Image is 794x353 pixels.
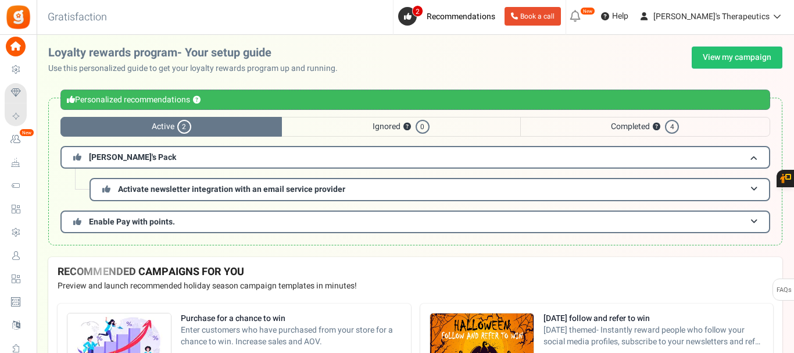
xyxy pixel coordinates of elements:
[692,47,782,69] a: View my campaign
[89,216,175,228] span: Enable Pay with points.
[193,97,201,104] button: ?
[177,120,191,134] span: 2
[282,117,520,137] span: Ignored
[5,4,31,30] img: Gratisfaction
[653,10,770,23] span: [PERSON_NAME]'s Therapeutics
[665,120,679,134] span: 4
[427,10,495,23] span: Recommendations
[5,130,31,149] a: New
[48,47,347,59] h2: Loyalty rewards program- Your setup guide
[58,266,773,278] h4: RECOMMENDED CAMPAIGNS FOR YOU
[776,279,792,301] span: FAQs
[181,325,402,348] span: Enter customers who have purchased from your store for a chance to win. Increase sales and AOV.
[58,280,773,292] p: Preview and launch recommended holiday season campaign templates in minutes!
[398,7,500,26] a: 2 Recommendations
[89,151,176,163] span: [PERSON_NAME]'s Pack
[543,313,764,325] strong: [DATE] follow and refer to win
[520,117,770,137] span: Completed
[60,90,770,110] div: Personalized recommendations
[118,183,345,195] span: Activate newsletter integration with an email service provider
[35,6,120,29] h3: Gratisfaction
[48,63,347,74] p: Use this personalized guide to get your loyalty rewards program up and running.
[60,117,282,137] span: Active
[181,313,402,325] strong: Purchase for a chance to win
[609,10,628,22] span: Help
[596,7,633,26] a: Help
[543,325,764,348] span: [DATE] themed- Instantly reward people who follow your social media profiles, subscribe to your n...
[416,120,430,134] span: 0
[653,123,660,131] button: ?
[412,5,423,17] span: 2
[505,7,561,26] a: Book a call
[580,7,595,15] em: New
[403,123,411,131] button: ?
[19,129,34,137] em: New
